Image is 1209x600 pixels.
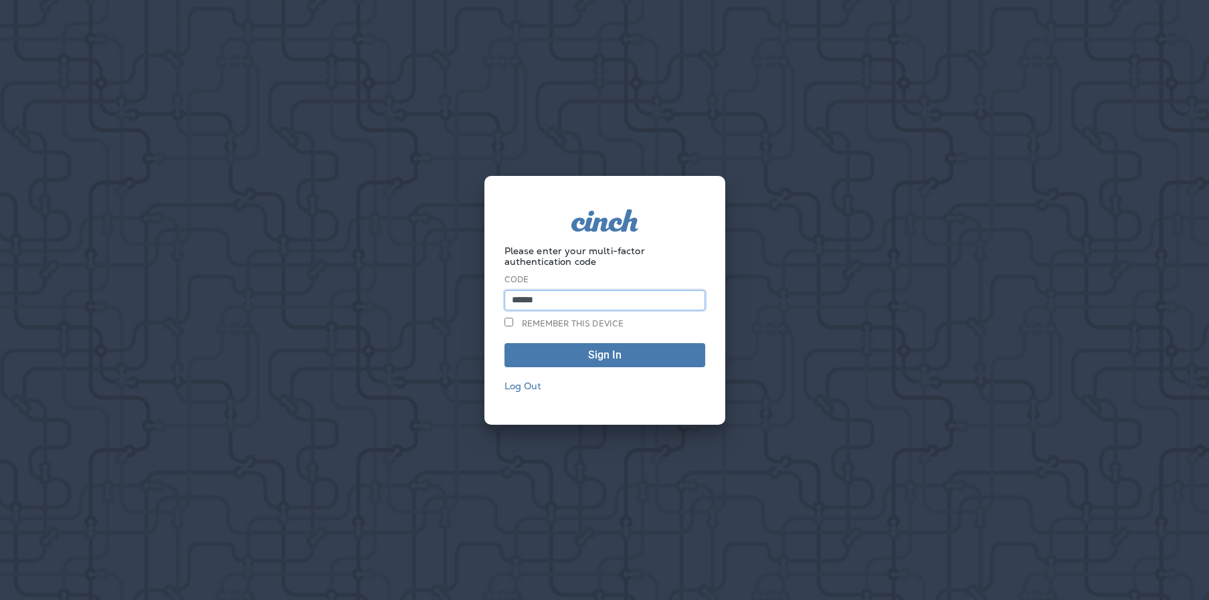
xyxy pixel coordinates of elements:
[504,380,542,392] a: Log Out
[504,274,529,285] label: Code
[512,350,698,361] span: Sign In
[504,245,705,267] p: Please enter your multi-factor authentication code
[504,343,705,367] button: Sign In
[522,318,624,329] span: Remember this device
[504,318,513,326] input: Remember this device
